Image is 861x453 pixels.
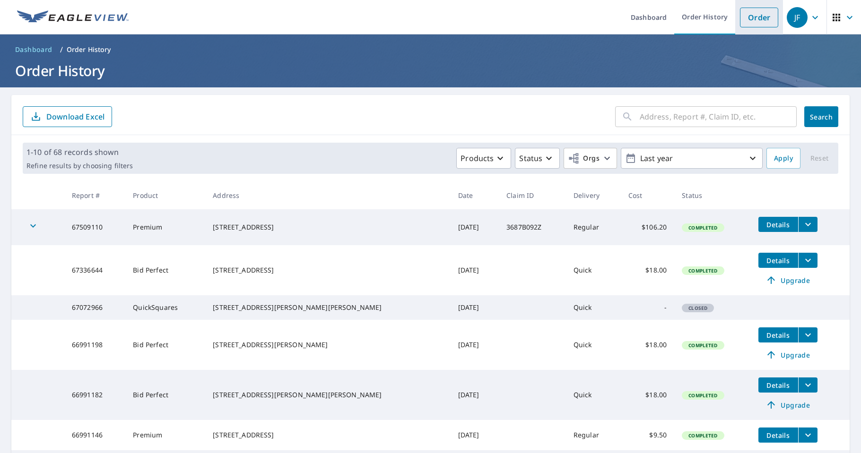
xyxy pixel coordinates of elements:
[566,420,621,450] td: Regular
[499,209,566,245] td: 3687B092Z
[64,181,125,209] th: Report #
[812,112,831,121] span: Search
[764,431,792,440] span: Details
[451,370,499,420] td: [DATE]
[125,209,205,245] td: Premium
[64,370,125,420] td: 66991182
[683,305,713,311] span: Closed
[566,209,621,245] td: Regular
[213,222,443,232] div: [STREET_ADDRESS]
[64,320,125,370] td: 66991198
[683,432,723,439] span: Completed
[758,377,798,393] button: detailsBtn-66991182
[758,253,798,268] button: detailsBtn-67336644
[519,153,542,164] p: Status
[451,320,499,370] td: [DATE]
[636,150,747,167] p: Last year
[46,111,104,122] p: Download Excel
[64,295,125,320] td: 67072966
[213,340,443,350] div: [STREET_ADDRESS][PERSON_NAME]
[798,253,818,268] button: filesDropdownBtn-67336644
[566,295,621,320] td: Quick
[64,420,125,450] td: 66991146
[17,10,129,25] img: EV Logo
[764,349,812,360] span: Upgrade
[11,61,850,80] h1: Order History
[64,209,125,245] td: 67509110
[566,320,621,370] td: Quick
[566,370,621,420] td: Quick
[798,427,818,443] button: filesDropdownBtn-66991146
[764,274,812,286] span: Upgrade
[26,162,133,170] p: Refine results by choosing filters
[566,245,621,295] td: Quick
[64,245,125,295] td: 67336644
[125,320,205,370] td: Bid Perfect
[758,397,818,412] a: Upgrade
[26,146,133,158] p: 1-10 of 68 records shown
[621,148,763,169] button: Last year
[798,377,818,393] button: filesDropdownBtn-66991182
[621,320,674,370] td: $18.00
[621,181,674,209] th: Cost
[213,430,443,440] div: [STREET_ADDRESS]
[125,370,205,420] td: Bid Perfect
[764,399,812,410] span: Upgrade
[621,370,674,420] td: $18.00
[11,42,850,57] nav: breadcrumb
[764,331,792,340] span: Details
[804,106,838,127] button: Search
[683,224,723,231] span: Completed
[566,181,621,209] th: Delivery
[451,420,499,450] td: [DATE]
[67,45,111,54] p: Order History
[640,103,797,130] input: Address, Report #, Claim ID, etc.
[621,295,674,320] td: -
[621,245,674,295] td: $18.00
[758,327,798,342] button: detailsBtn-66991198
[798,327,818,342] button: filesDropdownBtn-66991198
[621,420,674,450] td: $9.50
[758,347,818,362] a: Upgrade
[683,267,723,274] span: Completed
[766,148,800,169] button: Apply
[456,148,511,169] button: Products
[205,181,451,209] th: Address
[451,245,499,295] td: [DATE]
[758,273,818,288] a: Upgrade
[60,44,63,55] li: /
[758,217,798,232] button: detailsBtn-67509110
[213,303,443,312] div: [STREET_ADDRESS][PERSON_NAME][PERSON_NAME]
[674,181,751,209] th: Status
[23,106,112,127] button: Download Excel
[125,420,205,450] td: Premium
[125,181,205,209] th: Product
[798,217,818,232] button: filesDropdownBtn-67509110
[787,7,808,28] div: JF
[683,342,723,349] span: Completed
[125,245,205,295] td: Bid Perfect
[11,42,56,57] a: Dashboard
[568,153,600,164] span: Orgs
[764,256,792,265] span: Details
[740,8,778,27] a: Order
[515,148,560,169] button: Status
[125,295,205,320] td: QuickSquares
[683,392,723,399] span: Completed
[764,220,792,229] span: Details
[213,390,443,400] div: [STREET_ADDRESS][PERSON_NAME][PERSON_NAME]
[461,153,494,164] p: Products
[451,181,499,209] th: Date
[451,295,499,320] td: [DATE]
[499,181,566,209] th: Claim ID
[758,427,798,443] button: detailsBtn-66991146
[621,209,674,245] td: $106.20
[764,381,792,390] span: Details
[564,148,617,169] button: Orgs
[774,153,793,164] span: Apply
[15,45,52,54] span: Dashboard
[451,209,499,245] td: [DATE]
[213,265,443,275] div: [STREET_ADDRESS]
